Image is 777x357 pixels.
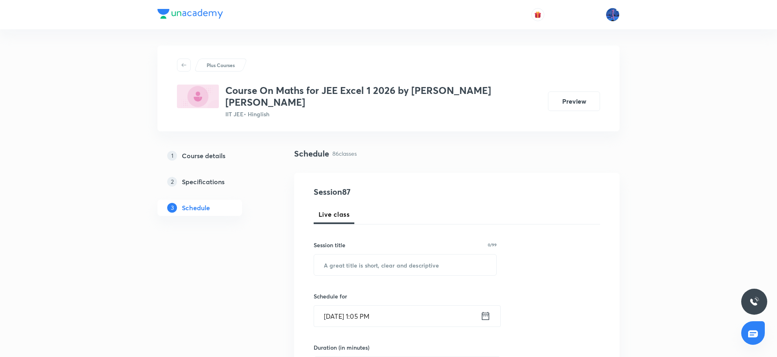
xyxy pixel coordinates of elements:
h6: Duration (in minutes) [314,343,369,352]
a: 2Specifications [157,174,268,190]
img: 722C4056-9C5F-42E8-97AD-4B14D0A4DFB1_plus.png [177,85,219,108]
button: Preview [548,91,600,111]
p: 3 [167,203,177,213]
h6: Schedule for [314,292,497,300]
input: A great title is short, clear and descriptive [314,255,496,275]
img: ttu [749,297,759,307]
img: Mahesh Bhat [606,8,620,22]
p: 86 classes [332,149,357,158]
h4: Session 87 [314,186,462,198]
p: 2 [167,177,177,187]
h5: Course details [182,151,225,161]
img: avatar [534,11,541,18]
p: IIT JEE • Hinglish [225,110,541,118]
a: Company Logo [157,9,223,21]
p: 0/99 [488,243,497,247]
p: Plus Courses [207,61,235,69]
h5: Schedule [182,203,210,213]
h4: Schedule [294,148,329,160]
h3: Course On Maths for JEE Excel 1 2026 by [PERSON_NAME] [PERSON_NAME] [225,85,541,108]
h6: Session title [314,241,345,249]
button: avatar [531,8,544,21]
h5: Specifications [182,177,225,187]
a: 1Course details [157,148,268,164]
p: 1 [167,151,177,161]
span: Live class [319,209,349,219]
img: Company Logo [157,9,223,19]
